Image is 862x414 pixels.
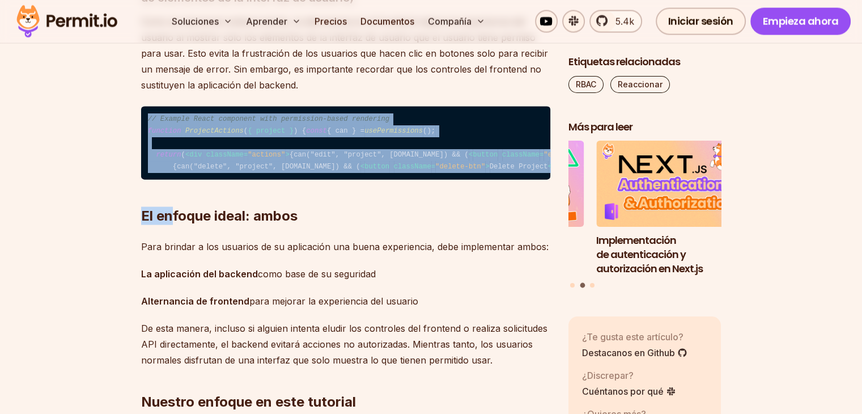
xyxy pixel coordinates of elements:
font: ¿Te gusta este artículo? [582,331,683,342]
font: La aplicación del backend [141,268,258,280]
span: // Example React component with permission-based rendering [148,115,389,123]
a: Destacanos en Github [582,345,687,359]
font: Implementación de autenticación y autorización en Next.js [596,233,703,275]
li: 1 de 3 [431,141,584,276]
a: Iniciar sesión [656,8,746,35]
img: Implementación de autenticación y autorización en Next.js [596,141,749,227]
a: Implementación de RBAC multiinquilino en Nuxt.js [431,141,584,276]
font: 5.4k [615,16,634,27]
button: Aprender [241,10,305,33]
font: Como se mencionó anteriormente, la alternancia en el frontend mejora la experiencia del usuario a... [141,16,548,91]
span: "edit-btn" [543,151,585,159]
span: ProjectActions [185,127,244,135]
font: Compañía [428,16,472,27]
font: Precios [315,16,347,27]
font: Empieza ahora [763,14,839,28]
font: Reaccionar [618,79,663,88]
font: Aprender [246,16,287,27]
a: Precios [310,10,351,33]
span: {can("edit", "project", [DOMAIN_NAME]) && ( Edit Project )} {can("delete", "project", [DOMAIN_NAM... [148,151,685,171]
a: Documentos [356,10,419,33]
button: Compañía [423,10,490,33]
font: Soluciones [172,16,219,27]
font: De esta manera, incluso si alguien intenta eludir los controles del frontend o realiza solicitude... [141,323,547,366]
span: button [473,151,498,159]
span: className [502,151,540,159]
a: Empieza ahora [750,8,851,35]
font: Documentos [360,16,414,27]
li: 2 de 3 [596,141,749,276]
button: Ir a la diapositiva 2 [580,282,585,288]
span: div [189,151,202,159]
button: Ir a la diapositiva 1 [570,282,575,287]
span: usePermissions [364,127,423,135]
button: Soluciones [167,10,237,33]
font: Nuestro enfoque en este tutorial [141,394,356,410]
span: "actions" [248,151,285,159]
div: Publicaciones [568,141,721,289]
span: function [148,127,181,135]
span: < = > [469,151,589,159]
span: className [206,151,244,159]
button: Ir a la diapositiva 3 [590,282,595,287]
font: Para brindar a los usuarios de su aplicación una buena experiencia, debe implementar ambos: [141,241,549,252]
font: como base de su seguridad [258,268,376,280]
span: < = > [360,163,490,171]
a: Cuéntanos por qué [582,384,676,398]
font: Etiquetas relacionadas [568,54,680,68]
span: { project } [248,127,294,135]
font: RBAC [576,79,596,88]
span: </ > [548,163,585,171]
font: Alternancia de frontend [141,295,249,307]
font: Iniciar sesión [668,14,733,28]
a: 5.4k [589,10,642,33]
code: ( ) { { can } = (); ( ); } [141,107,550,180]
img: Logotipo del permiso [11,2,122,41]
span: className [394,163,431,171]
span: button [364,163,389,171]
font: ¿Discrepar? [582,369,634,381]
span: return [156,151,181,159]
a: RBAC [568,75,604,92]
font: El enfoque ideal: ambos [141,208,298,224]
font: Más para leer [568,119,632,133]
font: para mejorar la experiencia del usuario [249,295,418,307]
a: Reaccionar [610,75,670,92]
span: const [306,127,327,135]
span: < = > [185,151,290,159]
span: "delete-btn" [435,163,485,171]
